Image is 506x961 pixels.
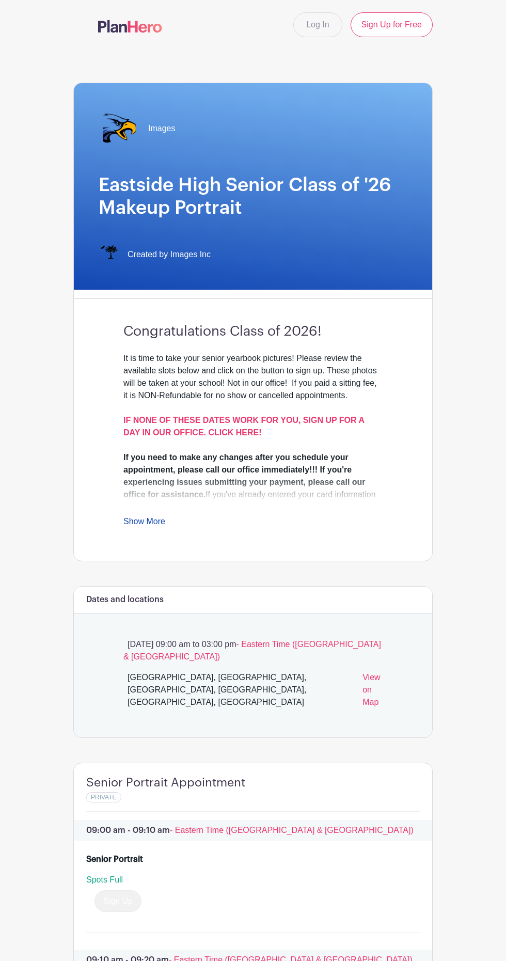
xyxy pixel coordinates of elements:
h3: Congratulations Class of 2026! [123,323,383,340]
h6: Dates and locations [86,595,164,605]
img: IMAGES%20logo%20transparenT%20PNG%20s.png [99,244,119,265]
h1: Eastside High Senior Class of '26 Makeup Portrait [99,174,407,219]
span: PRIVATE [91,794,117,801]
span: Images [148,122,175,135]
div: Senior Portrait [86,853,143,865]
a: Log In [293,12,342,37]
div: [GEOGRAPHIC_DATA], [GEOGRAPHIC_DATA], [GEOGRAPHIC_DATA], [GEOGRAPHIC_DATA], [GEOGRAPHIC_DATA], [G... [128,671,354,713]
img: eastside%20transp..png [99,108,140,149]
a: View on Map [362,671,383,713]
span: - Eastern Time ([GEOGRAPHIC_DATA] & [GEOGRAPHIC_DATA]) [170,826,414,834]
span: Spots Full [86,875,123,884]
a: Sign Up for Free [351,12,433,37]
div: It is time to take your senior yearbook pictures! Please review the available slots below and cli... [123,352,383,451]
strong: If you need to make any changes after you schedule your appointment, please call our office immed... [123,453,366,499]
p: [DATE] 09:00 am to 03:00 pm [123,638,383,663]
p: 09:00 am - 09:10 am [74,820,432,841]
div: If you've already entered your card information and notice a delay in processing, —give us a call... [123,451,383,526]
h4: Senior Portrait Appointment [86,776,245,790]
a: Show More [123,517,165,530]
span: - Eastern Time ([GEOGRAPHIC_DATA] & [GEOGRAPHIC_DATA]) [123,640,381,661]
img: logo-507f7623f17ff9eddc593b1ce0a138ce2505c220e1c5a4e2b4648c50719b7d32.svg [98,20,162,33]
strong: do not re-submit your card [244,502,349,511]
span: Created by Images Inc [128,248,211,261]
a: IF NONE OF THESE DATES WORK FOR YOU, SIGN UP FOR A DAY IN OUR OFFICE. CLICK HERE! [123,416,364,437]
